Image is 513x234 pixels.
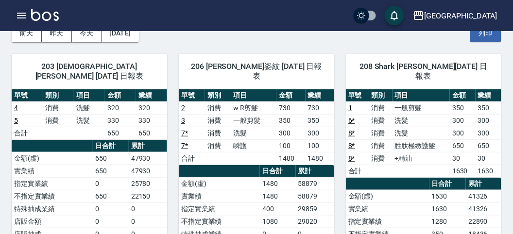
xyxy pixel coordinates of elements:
td: 350 [476,101,501,114]
td: 1480 [306,152,334,165]
table: a dense table [179,89,334,165]
table: a dense table [346,89,501,178]
td: 0 [93,177,129,190]
td: 650 [476,139,501,152]
th: 項目 [231,89,276,102]
td: w R剪髮 [231,101,276,114]
button: save [385,6,404,25]
td: 22890 [466,215,501,228]
td: 1630 [429,202,466,215]
td: 1480 [276,152,305,165]
td: 1630 [476,165,501,177]
td: 100 [306,139,334,152]
button: 前天 [12,24,42,42]
td: 店販金額 [12,215,93,228]
td: 消費 [43,101,74,114]
button: 列印 [470,24,501,42]
td: 58879 [296,190,334,202]
td: 330 [105,114,136,127]
td: 300 [476,114,501,127]
th: 類別 [369,89,393,102]
td: 41326 [466,190,501,202]
td: 47930 [129,152,167,165]
td: 消費 [369,114,393,127]
span: 206 [PERSON_NAME]姿紋 [DATE] 日報表 [190,62,323,81]
td: 消費 [43,114,74,127]
a: 2 [181,104,185,112]
td: 29859 [296,202,334,215]
td: 0 [129,215,167,228]
td: 1630 [450,165,476,177]
td: 洗髮 [231,127,276,139]
td: 300 [450,127,476,139]
td: 金額(虛) [346,190,429,202]
th: 累計 [466,178,501,190]
td: 金額(虛) [179,177,260,190]
td: 消費 [205,127,231,139]
td: 實業績 [179,190,260,202]
td: 0 [129,202,167,215]
td: 650 [450,139,476,152]
td: 一般剪髮 [231,114,276,127]
th: 類別 [205,89,231,102]
td: 350 [276,114,305,127]
td: 650 [93,190,129,202]
td: 實業績 [346,202,429,215]
td: 730 [306,101,334,114]
td: 41326 [466,202,501,215]
td: 消費 [369,139,393,152]
th: 單號 [12,89,43,102]
td: +精油 [393,152,450,165]
td: 1480 [260,190,296,202]
td: 25780 [129,177,167,190]
td: 0 [93,215,129,228]
th: 單號 [346,89,369,102]
span: 203 [DEMOGRAPHIC_DATA] [PERSON_NAME] [DATE] 日報表 [23,62,155,81]
td: 瞬護 [231,139,276,152]
td: 650 [93,165,129,177]
td: 消費 [369,101,393,114]
td: 消費 [205,114,231,127]
td: 合計 [346,165,369,177]
td: 洗髮 [393,114,450,127]
td: 300 [450,114,476,127]
th: 累計 [296,165,334,178]
td: 1080 [260,215,296,228]
th: 項目 [393,89,450,102]
td: 指定實業績 [12,177,93,190]
td: 350 [450,101,476,114]
td: 指定實業績 [179,202,260,215]
td: 特殊抽成業績 [12,202,93,215]
td: 100 [276,139,305,152]
td: 消費 [205,139,231,152]
th: 日合計 [429,178,466,190]
th: 日合計 [93,140,129,152]
td: 350 [306,114,334,127]
td: 消費 [369,127,393,139]
td: 300 [276,127,305,139]
td: 金額(虛) [12,152,93,165]
th: 類別 [43,89,74,102]
th: 金額 [105,89,136,102]
td: 730 [276,101,305,114]
td: 22150 [129,190,167,202]
td: 合計 [12,127,43,139]
td: 合計 [179,152,205,165]
td: 1280 [429,215,466,228]
button: 昨天 [42,24,72,42]
td: 29020 [296,215,334,228]
a: 4 [14,104,18,112]
td: 消費 [369,152,393,165]
button: [GEOGRAPHIC_DATA] [409,6,501,26]
th: 業績 [306,89,334,102]
td: 一般剪髮 [393,101,450,114]
td: 320 [105,101,136,114]
th: 項目 [74,89,105,102]
td: 實業績 [12,165,93,177]
td: 指定實業績 [346,215,429,228]
td: 650 [93,152,129,165]
th: 累計 [129,140,167,152]
td: 58879 [296,177,334,190]
td: 30 [450,152,476,165]
th: 金額 [276,89,305,102]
